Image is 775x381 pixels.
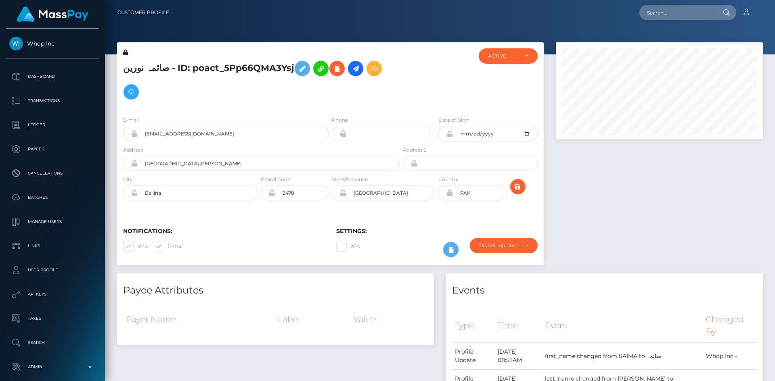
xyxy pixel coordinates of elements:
img: MassPay Logo [17,6,88,22]
td: first_name changed from SAIMA to صائمہ [542,343,704,370]
p: Cancellations [9,167,96,179]
label: SMS [123,241,147,252]
label: Phone [332,117,348,124]
label: Postal Code [261,176,290,183]
label: 2FA [336,241,360,252]
p: Ledger [9,119,96,131]
label: Date of Birth [438,117,469,124]
a: Initiate Payout [348,61,363,76]
a: Customer Profile [117,4,169,21]
p: Search [9,337,96,349]
p: Links [9,240,96,252]
div: ACTIVE [488,53,519,59]
p: Taxes [9,312,96,325]
a: Payees [6,139,99,159]
th: Type [452,308,495,343]
h4: Payee Attributes [123,283,428,298]
p: API Keys [9,288,96,300]
h6: Notifications: [123,228,324,235]
a: Search [6,333,99,353]
span: Whop Inc [6,40,99,47]
p: Manage Users [9,216,96,228]
a: Manage Users [6,212,99,232]
label: E-mail [123,117,139,124]
a: Transactions [6,91,99,111]
p: Payees [9,143,96,155]
a: User Profile [6,260,99,280]
label: E-mail [154,241,184,252]
th: Payer Name [123,308,275,330]
a: Links [6,236,99,256]
label: City [123,176,133,183]
p: User Profile [9,264,96,276]
div: Do not require [479,242,519,249]
a: Dashboard [6,67,99,87]
p: Batches [9,192,96,204]
th: Label [275,308,351,330]
a: Taxes [6,308,99,329]
p: Transactions [9,95,96,107]
p: Dashboard [9,71,96,83]
a: API Keys [6,284,99,304]
h6: Settings: [336,228,537,235]
button: Do not require [470,238,538,253]
th: Event [542,308,704,343]
label: Address 2 [403,146,427,154]
label: Country [438,176,459,183]
p: Admin [9,361,96,373]
img: Whop Inc [9,37,23,50]
input: Search... [639,5,715,20]
h4: Events [452,283,757,298]
th: Changed By [703,308,757,343]
td: Whop Inc - [703,343,757,370]
button: ACTIVE [479,48,538,64]
h5: صائمہ نورین - ID: poact_5Pp66QMA3Ysj [123,57,395,104]
a: Admin [6,357,99,377]
label: State/Province [332,176,368,183]
a: Cancellations [6,163,99,183]
label: Address [123,146,143,154]
th: Value [351,308,428,330]
td: Profile Update [452,343,495,370]
a: Ledger [6,115,99,135]
th: Time [495,308,542,343]
a: Batches [6,187,99,208]
td: [DATE] 08:55AM [495,343,542,370]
